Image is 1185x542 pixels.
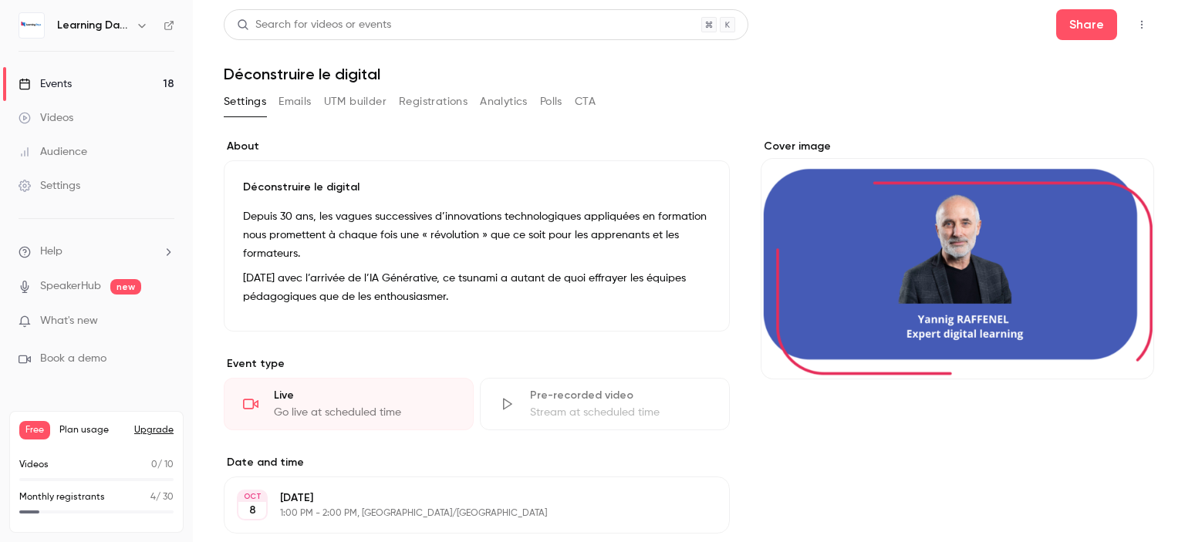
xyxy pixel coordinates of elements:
[57,18,130,33] h6: Learning Days
[237,17,391,33] div: Search for videos or events
[19,13,44,38] img: Learning Days
[40,40,174,52] div: Domaine: [DOMAIN_NAME]
[399,89,468,114] button: Registrations
[530,405,711,420] div: Stream at scheduled time
[243,269,711,306] p: [DATE] avec l’arrivée de l’IA Générative, ce tsunami a autant de quoi effrayer les équipes pédago...
[59,424,125,436] span: Plan usage
[151,460,157,470] span: 0
[224,455,730,470] label: Date and time
[19,110,73,126] div: Videos
[19,421,50,439] span: Free
[151,458,174,472] p: / 10
[40,278,101,295] a: SpeakerHub
[761,139,1154,154] label: Cover image
[224,139,730,154] label: About
[175,89,187,102] img: tab_keywords_by_traffic_grey.svg
[224,356,730,372] p: Event type
[224,378,474,430] div: LiveGo live at scheduled time
[224,89,266,114] button: Settings
[134,424,174,436] button: Upgrade
[761,139,1154,379] section: Cover image
[19,178,80,194] div: Settings
[224,65,1154,83] h1: Déconstruire le digital
[19,144,87,160] div: Audience
[324,89,387,114] button: UTM builder
[79,91,119,101] div: Domaine
[243,207,711,263] p: Depuis 30 ans, les vagues successives d’innovations technologiques appliquées en formation nous p...
[274,405,454,420] div: Go live at scheduled time
[249,503,256,518] p: 8
[40,351,106,367] span: Book a demo
[40,313,98,329] span: What's new
[150,490,174,504] p: / 30
[280,507,648,520] p: 1:00 PM - 2:00 PM, [GEOGRAPHIC_DATA]/[GEOGRAPHIC_DATA]
[19,458,49,472] p: Videos
[540,89,562,114] button: Polls
[19,76,72,92] div: Events
[530,388,711,403] div: Pre-recorded video
[25,25,37,37] img: logo_orange.svg
[238,491,266,502] div: OCT
[1056,9,1117,40] button: Share
[43,25,76,37] div: v 4.0.25
[40,244,62,260] span: Help
[243,180,711,195] p: Déconstruire le digital
[480,89,528,114] button: Analytics
[19,244,174,260] li: help-dropdown-opener
[279,89,311,114] button: Emails
[150,493,156,502] span: 4
[25,40,37,52] img: website_grey.svg
[192,91,236,101] div: Mots-clés
[62,89,75,102] img: tab_domain_overview_orange.svg
[480,378,730,430] div: Pre-recorded videoStream at scheduled time
[110,279,141,295] span: new
[274,388,454,403] div: Live
[575,89,596,114] button: CTA
[19,490,105,504] p: Monthly registrants
[280,490,648,506] p: [DATE]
